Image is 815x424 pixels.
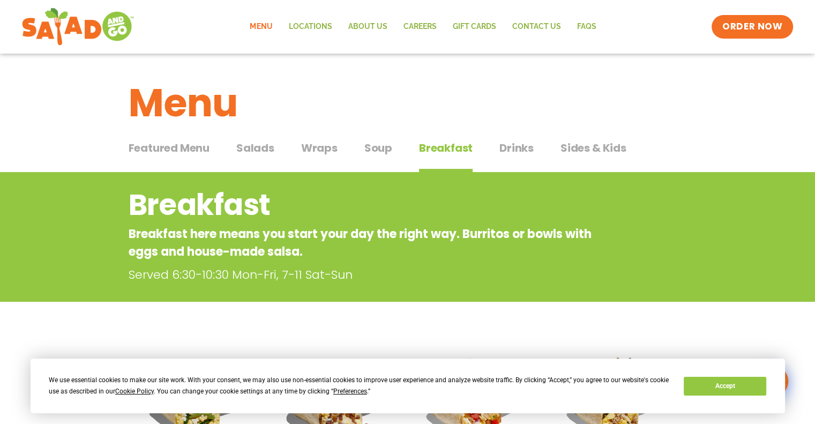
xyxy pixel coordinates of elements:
a: Careers [395,14,444,39]
span: Salads [236,140,274,156]
p: Breakfast here means you start your day the right way. Burritos or bowls with eggs and house-made... [129,225,601,261]
span: ORDER NOW [722,20,782,33]
span: Cookie Policy [115,388,154,395]
span: Breakfast [419,140,473,156]
a: Contact Us [504,14,569,39]
p: Served 6:30-10:30 Mon-Fri, 7-11 Sat-Sun [129,266,605,284]
div: We use essential cookies to make our site work. With your consent, we may also use non-essential ... [49,375,671,397]
div: Cookie Consent Prompt [31,359,785,413]
a: GIFT CARDS [444,14,504,39]
span: Preferences [333,388,367,395]
a: Locations [280,14,340,39]
img: new-SAG-logo-768×292 [21,5,134,48]
a: FAQs [569,14,604,39]
span: Drinks [499,140,534,156]
span: Featured Menu [129,140,210,156]
div: Tabbed content [129,136,687,173]
nav: Menu [242,14,604,39]
span: Sides & Kids [560,140,626,156]
a: Menu [242,14,280,39]
span: Soup [364,140,392,156]
button: Accept [684,377,766,396]
a: ORDER NOW [712,15,793,39]
span: Wraps [301,140,338,156]
h1: Menu [129,74,687,132]
a: About Us [340,14,395,39]
h2: Breakfast [129,183,601,227]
